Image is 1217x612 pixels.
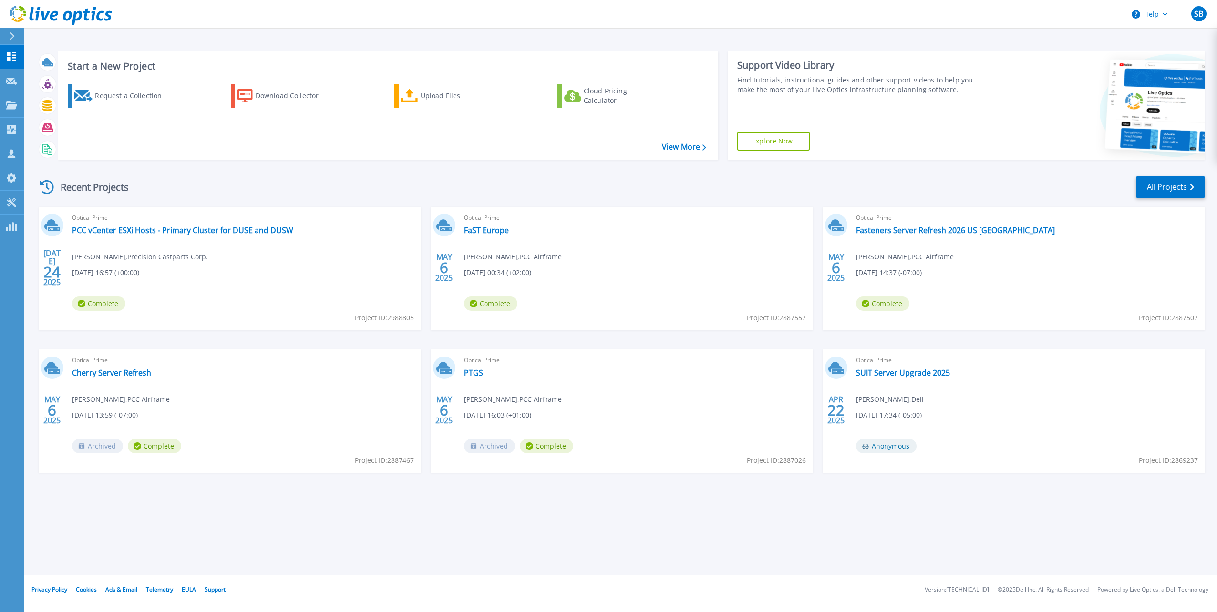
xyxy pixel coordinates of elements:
[72,439,123,453] span: Archived
[827,393,845,428] div: APR 2025
[464,410,531,420] span: [DATE] 16:03 (+01:00)
[128,439,181,453] span: Complete
[435,393,453,428] div: MAY 2025
[76,585,97,593] a: Cookies
[355,455,414,466] span: Project ID: 2887467
[832,264,840,272] span: 6
[856,368,950,377] a: SUIT Server Upgrade 2025
[355,313,414,323] span: Project ID: 2988805
[43,268,61,276] span: 24
[662,143,706,152] a: View More
[256,86,332,105] div: Download Collector
[856,355,1199,366] span: Optical Prime
[421,86,497,105] div: Upload Files
[856,410,922,420] span: [DATE] 17:34 (-05:00)
[68,84,174,108] a: Request a Collection
[37,175,142,199] div: Recent Projects
[737,59,984,71] div: Support Video Library
[737,75,984,94] div: Find tutorials, instructional guides and other support videos to help you make the most of your L...
[72,394,170,405] span: [PERSON_NAME] , PCC Airframe
[1139,313,1198,323] span: Project ID: 2887507
[43,393,61,428] div: MAY 2025
[464,355,807,366] span: Optical Prime
[68,61,706,71] h3: Start a New Project
[72,296,125,311] span: Complete
[998,587,1089,593] li: © 2025 Dell Inc. All Rights Reserved
[856,296,909,311] span: Complete
[856,225,1055,235] a: Fasteners Server Refresh 2026 US [GEOGRAPHIC_DATA]
[1139,455,1198,466] span: Project ID: 2869237
[43,250,61,285] div: [DATE] 2025
[182,585,196,593] a: EULA
[827,250,845,285] div: MAY 2025
[231,84,337,108] a: Download Collector
[557,84,664,108] a: Cloud Pricing Calculator
[464,296,517,311] span: Complete
[440,406,448,414] span: 6
[105,585,137,593] a: Ads & Email
[856,252,954,262] span: [PERSON_NAME] , PCC Airframe
[464,368,483,377] a: PTGS
[520,439,573,453] span: Complete
[31,585,67,593] a: Privacy Policy
[747,455,806,466] span: Project ID: 2887026
[925,587,989,593] li: Version: [TECHNICAL_ID]
[72,213,415,223] span: Optical Prime
[584,86,660,105] div: Cloud Pricing Calculator
[464,267,531,278] span: [DATE] 00:34 (+02:00)
[464,252,562,262] span: [PERSON_NAME] , PCC Airframe
[856,439,917,453] span: Anonymous
[146,585,173,593] a: Telemetry
[72,355,415,366] span: Optical Prime
[205,585,226,593] a: Support
[72,410,138,420] span: [DATE] 13:59 (-07:00)
[440,264,448,272] span: 6
[737,132,810,151] a: Explore Now!
[72,368,151,377] a: Cherry Server Refresh
[464,394,562,405] span: [PERSON_NAME] , PCC Airframe
[747,313,806,323] span: Project ID: 2887557
[72,252,208,262] span: [PERSON_NAME] , Precision Castparts Corp.
[1194,10,1203,18] span: SB
[827,406,845,414] span: 22
[464,225,509,235] a: FaST Europe
[1097,587,1208,593] li: Powered by Live Optics, a Dell Technology
[856,394,924,405] span: [PERSON_NAME] , Dell
[95,86,171,105] div: Request a Collection
[856,267,922,278] span: [DATE] 14:37 (-07:00)
[464,439,515,453] span: Archived
[435,250,453,285] div: MAY 2025
[72,267,139,278] span: [DATE] 16:57 (+00:00)
[48,406,56,414] span: 6
[1136,176,1205,198] a: All Projects
[394,84,501,108] a: Upload Files
[856,213,1199,223] span: Optical Prime
[464,213,807,223] span: Optical Prime
[72,225,293,235] a: PCC vCenter ESXi Hosts - Primary Cluster for DUSE and DUSW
